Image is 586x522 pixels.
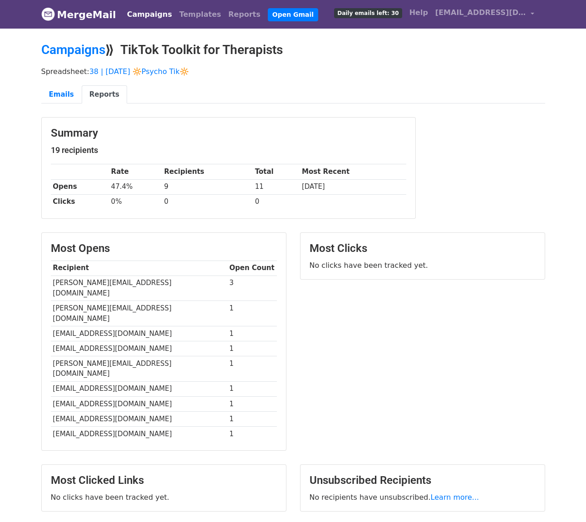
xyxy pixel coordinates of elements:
a: Learn more... [431,493,479,502]
td: [PERSON_NAME][EMAIL_ADDRESS][DOMAIN_NAME] [51,356,227,382]
a: 38 | [DATE] 🔆Psycho Tik🔆 [89,67,189,76]
p: No recipients have unsubscribed. [310,492,536,502]
a: MergeMail [41,5,116,24]
td: [EMAIL_ADDRESS][DOMAIN_NAME] [51,426,227,441]
img: MergeMail logo [41,7,55,21]
a: [EMAIL_ADDRESS][DOMAIN_NAME] [432,4,538,25]
h3: Most Clicks [310,242,536,255]
p: No clicks have been tracked yet. [310,261,536,270]
a: Campaigns [123,5,176,24]
td: [EMAIL_ADDRESS][DOMAIN_NAME] [51,396,227,411]
p: Spreadsheet: [41,67,545,76]
td: 0 [253,194,300,209]
a: Daily emails left: 30 [330,4,405,22]
td: [PERSON_NAME][EMAIL_ADDRESS][DOMAIN_NAME] [51,276,227,301]
td: 1 [227,426,277,441]
th: Recipient [51,261,227,276]
span: [EMAIL_ADDRESS][DOMAIN_NAME] [435,7,526,18]
a: Help [406,4,432,22]
td: 3 [227,276,277,301]
th: Opens [51,179,109,194]
h3: Most Opens [51,242,277,255]
a: Emails [41,85,82,104]
td: 1 [227,381,277,396]
th: Most Recent [300,164,406,179]
td: 0% [109,194,162,209]
a: Open Gmail [268,8,318,21]
a: Templates [176,5,225,24]
td: 1 [227,326,277,341]
td: [EMAIL_ADDRESS][DOMAIN_NAME] [51,381,227,396]
td: 1 [227,356,277,382]
td: 1 [227,396,277,411]
td: [DATE] [300,179,406,194]
th: Total [253,164,300,179]
a: Reports [225,5,264,24]
td: [EMAIL_ADDRESS][DOMAIN_NAME] [51,326,227,341]
td: 9 [162,179,253,194]
td: 1 [227,301,277,326]
th: Recipients [162,164,253,179]
a: Reports [82,85,127,104]
a: Campaigns [41,42,105,57]
h3: Summary [51,127,406,140]
td: [EMAIL_ADDRESS][DOMAIN_NAME] [51,341,227,356]
span: Daily emails left: 30 [334,8,402,18]
td: 1 [227,341,277,356]
h5: 19 recipients [51,145,406,155]
th: Open Count [227,261,277,276]
td: 11 [253,179,300,194]
td: 1 [227,411,277,426]
h3: Unsubscribed Recipients [310,474,536,487]
td: 47.4% [109,179,162,194]
th: Rate [109,164,162,179]
h3: Most Clicked Links [51,474,277,487]
th: Clicks [51,194,109,209]
td: [PERSON_NAME][EMAIL_ADDRESS][DOMAIN_NAME] [51,301,227,326]
p: No clicks have been tracked yet. [51,492,277,502]
h2: ⟫ TikTok Toolkit for Therapists [41,42,545,58]
td: 0 [162,194,253,209]
td: [EMAIL_ADDRESS][DOMAIN_NAME] [51,411,227,426]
